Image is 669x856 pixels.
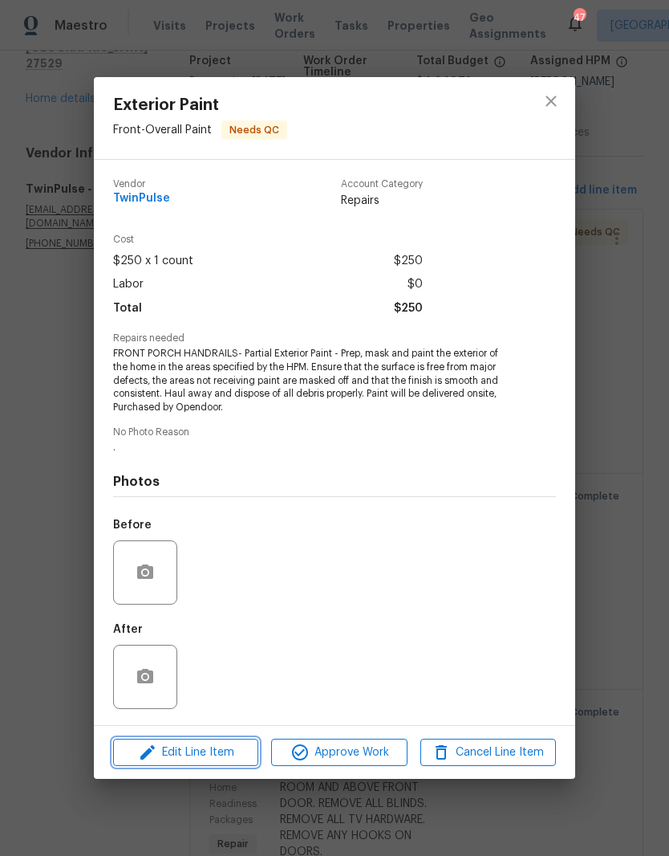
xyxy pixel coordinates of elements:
[532,82,570,120] button: close
[420,739,556,767] button: Cancel Line Item
[113,273,144,296] span: Labor
[113,347,512,414] span: FRONT PORCH HANDRAILS- Partial Exterior Paint - Prep, mask and paint the exterior of the home in ...
[113,234,423,245] span: Cost
[113,250,193,273] span: $250 x 1 count
[113,739,258,767] button: Edit Line Item
[113,441,512,454] span: .
[113,124,212,135] span: Front - Overall Paint
[113,520,152,531] h5: Before
[276,743,402,763] span: Approve Work
[394,297,423,320] span: $250
[341,179,423,190] span: Account Category
[118,743,253,763] span: Edit Line Item
[223,122,286,138] span: Needs QC
[407,273,423,296] span: $0
[113,333,556,344] span: Repairs needed
[113,624,143,635] h5: After
[113,297,142,320] span: Total
[113,193,170,205] span: TwinPulse
[425,743,551,763] span: Cancel Line Item
[341,193,423,209] span: Repairs
[394,250,423,273] span: $250
[574,10,585,26] div: 47
[113,474,556,490] h4: Photos
[113,96,287,114] span: Exterior Paint
[271,739,407,767] button: Approve Work
[113,179,170,190] span: Vendor
[113,427,556,438] span: No Photo Reason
